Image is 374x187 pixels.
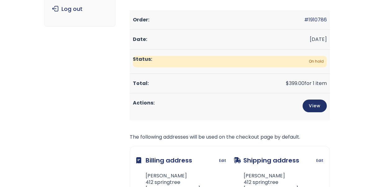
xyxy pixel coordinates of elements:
[130,74,330,93] td: for 1 item
[286,80,289,87] span: $
[130,133,330,141] p: The following addresses will be used on the checkout page by default.
[310,36,327,43] time: [DATE]
[136,153,192,168] h3: Billing address
[303,100,327,112] a: View
[219,156,226,165] a: Edit
[304,16,327,23] a: #1910786
[234,153,299,168] h3: Shipping address
[49,2,110,16] a: Log out
[316,156,323,165] a: Edit
[286,80,304,87] span: 399.00
[133,56,327,67] span: On hold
